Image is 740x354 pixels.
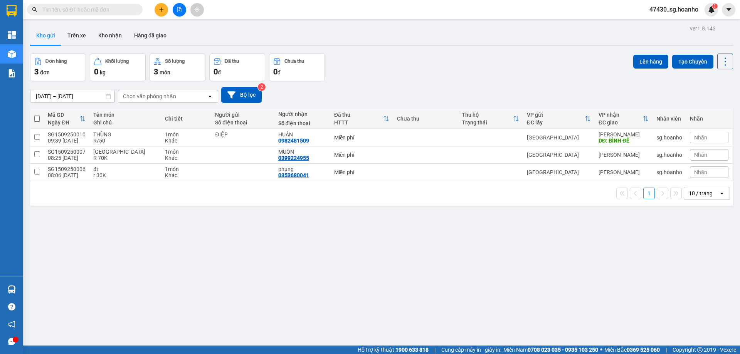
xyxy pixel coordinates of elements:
[8,320,15,328] span: notification
[633,55,668,69] button: Lên hàng
[8,285,16,294] img: warehouse-icon
[165,116,207,122] div: Chi tiết
[48,166,86,172] div: SG1509250006
[165,155,207,161] div: Khác
[527,119,585,126] div: ĐC lấy
[441,346,501,354] span: Cung cấp máy in - giấy in:
[595,109,653,129] th: Toggle SortBy
[258,83,266,91] sup: 2
[128,26,173,45] button: Hàng đã giao
[334,152,389,158] div: Miễn phí
[215,112,270,118] div: Người gửi
[40,69,50,75] span: đơn
[93,112,157,118] div: Tên món
[90,54,146,81] button: Khối lượng0kg
[30,26,61,45] button: Kho gửi
[708,6,715,13] img: icon-new-feature
[215,131,270,138] div: ĐIỆP
[713,3,716,9] span: 1
[48,155,86,161] div: 08:25 [DATE]
[278,138,309,144] div: 0982481509
[334,112,383,118] div: Đã thu
[722,3,735,17] button: caret-down
[690,24,716,33] div: ver 1.8.143
[600,348,602,351] span: ⚪️
[284,59,304,64] div: Chưa thu
[656,152,682,158] div: sg.hoanho
[694,152,707,158] span: Nhãn
[150,54,205,81] button: Số lượng3món
[155,3,168,17] button: plus
[599,119,642,126] div: ĐC giao
[93,119,157,126] div: Ghi chú
[93,166,157,172] div: đt
[278,166,326,172] div: phụng
[34,67,39,76] span: 3
[395,347,429,353] strong: 1900 633 818
[100,69,106,75] span: kg
[30,54,86,81] button: Đơn hàng3đơn
[694,169,707,175] span: Nhãn
[527,134,591,141] div: [GEOGRAPHIC_DATA]
[666,346,667,354] span: |
[8,303,15,310] span: question-circle
[599,169,649,175] div: [PERSON_NAME]
[93,131,157,138] div: THÙNG
[334,134,389,141] div: Miễn phí
[177,7,182,12] span: file-add
[173,3,186,17] button: file-add
[214,67,218,76] span: 0
[48,119,79,126] div: Ngày ĐH
[8,50,16,58] img: warehouse-icon
[165,166,207,172] div: 1 món
[221,87,262,103] button: Bộ lọc
[278,155,309,161] div: 0399224955
[527,169,591,175] div: [GEOGRAPHIC_DATA]
[190,3,204,17] button: aim
[690,116,728,122] div: Nhãn
[165,149,207,155] div: 1 món
[159,7,164,12] span: plus
[434,346,436,354] span: |
[209,54,265,81] button: Đã thu0đ
[523,109,595,129] th: Toggle SortBy
[334,169,389,175] div: Miễn phí
[207,93,213,99] svg: open
[462,112,513,118] div: Thu hộ
[48,149,86,155] div: SG1509250007
[218,69,221,75] span: đ
[30,90,114,102] input: Select a date range.
[278,172,309,178] div: 0353680041
[165,172,207,178] div: Khác
[656,116,682,122] div: Nhân viên
[42,5,133,14] input: Tìm tên, số ĐT hoặc mã đơn
[92,26,128,45] button: Kho nhận
[48,138,86,144] div: 09:39 [DATE]
[527,152,591,158] div: [GEOGRAPHIC_DATA]
[93,138,157,144] div: R/50
[725,6,732,13] span: caret-down
[94,67,98,76] span: 0
[462,119,513,126] div: Trạng thái
[656,134,682,141] div: sg.hoanho
[48,112,79,118] div: Mã GD
[165,131,207,138] div: 1 món
[93,149,157,155] div: TX
[8,31,16,39] img: dashboard-icon
[194,7,200,12] span: aim
[599,112,642,118] div: VP nhận
[656,169,682,175] div: sg.hoanho
[689,190,713,197] div: 10 / trang
[672,55,713,69] button: Tạo Chuyến
[277,69,281,75] span: đ
[330,109,393,129] th: Toggle SortBy
[358,346,429,354] span: Hỗ trợ kỹ thuật:
[93,172,157,178] div: r 30K
[643,188,655,199] button: 1
[697,347,703,352] span: copyright
[503,346,598,354] span: Miền Nam
[599,131,649,138] div: [PERSON_NAME]
[45,59,67,64] div: Đơn hàng
[160,69,170,75] span: món
[278,120,326,126] div: Số điện thoại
